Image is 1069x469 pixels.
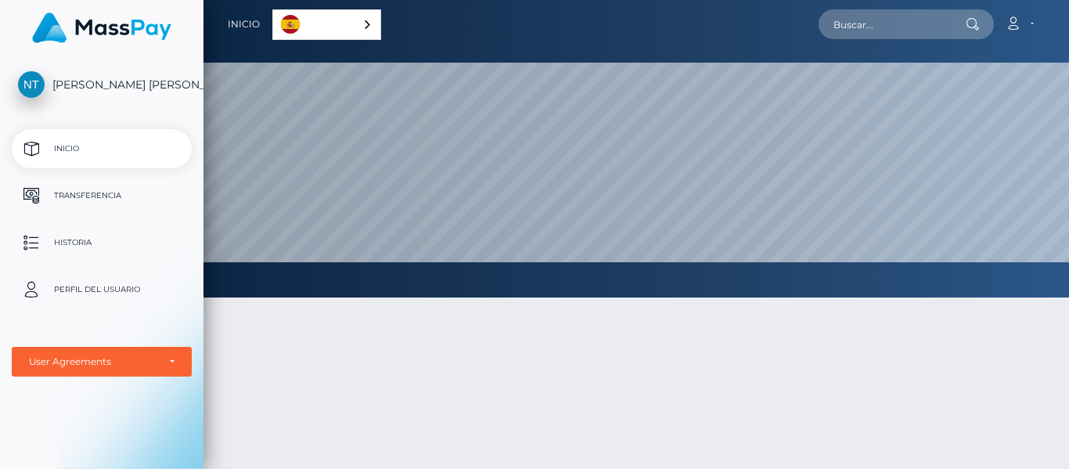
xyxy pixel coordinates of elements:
[273,10,380,39] a: Español
[29,355,157,368] div: User Agreements
[18,137,185,161] p: Inicio
[228,8,260,41] a: Inicio
[12,129,192,168] a: Inicio
[819,9,966,39] input: Buscar...
[272,9,381,40] div: Language
[12,176,192,215] a: Transferencia
[12,78,192,92] span: [PERSON_NAME] [PERSON_NAME]
[18,231,185,254] p: Historia
[12,223,192,262] a: Historia
[32,13,171,43] img: MassPay
[18,184,185,207] p: Transferencia
[272,9,381,40] aside: Language selected: Español
[18,278,185,301] p: Perfil del usuario
[12,347,192,377] button: User Agreements
[12,270,192,309] a: Perfil del usuario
